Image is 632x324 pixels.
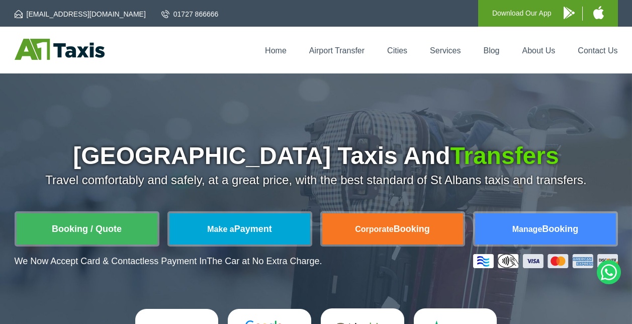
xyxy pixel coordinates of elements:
p: Download Our App [492,7,552,20]
a: [EMAIL_ADDRESS][DOMAIN_NAME] [15,9,146,19]
p: Travel comfortably and safely, at a great price, with the best standard of St Albans taxis and tr... [15,173,618,187]
a: About Us [522,46,556,55]
img: A1 Taxis iPhone App [593,6,604,19]
span: Corporate [355,225,393,233]
img: Credit And Debit Cards [473,254,618,268]
a: Blog [483,46,499,55]
a: CorporateBooking [322,213,463,245]
span: Transfers [450,142,559,169]
a: 01727 866666 [161,9,219,19]
h1: [GEOGRAPHIC_DATA] Taxis And [15,144,618,168]
img: A1 Taxis Android App [564,7,575,19]
a: Services [430,46,461,55]
span: The Car at No Extra Charge. [207,256,322,266]
span: Manage [512,225,543,233]
img: A1 Taxis St Albans LTD [15,39,105,60]
a: Booking / Quote [17,213,157,245]
a: Make aPayment [169,213,310,245]
p: We Now Accept Card & Contactless Payment In [15,256,322,267]
a: Cities [387,46,407,55]
a: ManageBooking [475,213,616,245]
a: Airport Transfer [309,46,365,55]
a: Contact Us [578,46,617,55]
span: Make a [207,225,234,233]
a: Home [265,46,287,55]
